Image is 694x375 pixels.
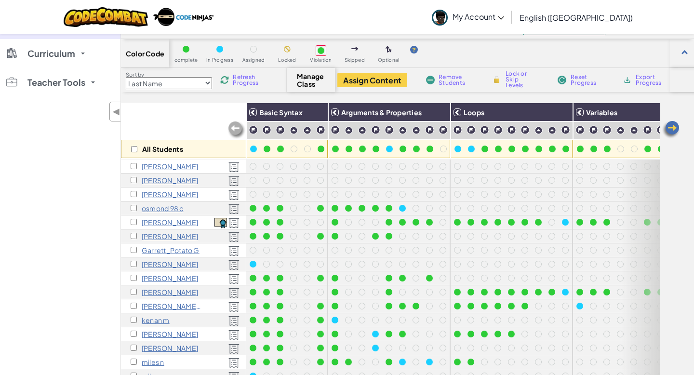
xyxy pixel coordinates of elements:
label: Sort by [126,71,212,79]
img: IconChallengeLevel.svg [385,125,394,134]
p: emerson l [142,274,198,282]
span: Remove Students [439,74,468,86]
img: certificate-icon.png [214,218,227,228]
img: IconPracticeLevel.svg [345,126,353,134]
img: IconHint.svg [410,46,418,54]
img: IconChallengeLevel.svg [507,125,516,134]
span: Skipped [345,57,365,63]
img: Arrow_Left.png [661,120,681,139]
img: Licensed [228,344,240,354]
p: Aj M [142,330,198,338]
span: ◀ [112,105,120,119]
span: Basic Syntax [259,108,303,117]
span: Arguments & Properties [341,108,422,117]
img: IconChallengeLevel.svg [643,125,652,134]
span: Assigned [242,57,265,63]
img: IconPracticeLevel.svg [616,126,625,134]
img: IconArchive.svg [623,76,632,84]
p: keller m [142,302,202,310]
img: CodeCombat logo [64,7,148,27]
img: IconPracticeLevel.svg [290,126,298,134]
img: Licensed [228,260,240,270]
img: IconChallengeLevel.svg [520,125,530,134]
img: Code Ninjas logo [153,7,214,27]
img: Licensed [228,316,240,326]
span: Export Progress [636,74,665,86]
p: All Students [142,145,183,153]
img: IconChallengeLevel.svg [453,125,462,134]
img: IconPracticeLevel.svg [412,126,420,134]
img: Licensed [228,204,240,214]
img: avatar [432,10,448,26]
img: IconChallengeLevel.svg [439,125,448,134]
p: luke h [142,260,198,268]
span: Refresh Progress [233,74,263,86]
img: IconChallengeLevel.svg [602,125,612,134]
a: View Course Completion Certificate [214,216,227,228]
img: IconChallengeLevel.svg [467,125,476,134]
p: kenan m [142,316,170,324]
span: Lock or Skip Levels [506,71,534,88]
img: IconChallengeLevel.svg [425,125,434,134]
span: English ([GEOGRAPHIC_DATA]) [520,13,633,23]
img: Licensed [228,232,240,242]
p: oliver l [142,288,198,296]
img: Licensed [228,330,240,340]
a: English ([GEOGRAPHIC_DATA]) [515,4,638,30]
img: IconChallengeLevel.svg [561,125,570,134]
img: IconChallengeLevel.svg [276,125,285,134]
p: osmond 98 c [142,204,184,212]
img: Licensed [228,274,240,284]
span: My Account [453,12,504,22]
img: Arrow_Left_Inactive.png [227,121,246,140]
p: adrian g [142,232,198,240]
img: Licensed [228,176,240,187]
p: Henry b [142,162,198,170]
img: IconPracticeLevel.svg [630,126,638,134]
img: Licensed [228,302,240,312]
span: In Progress [206,57,233,63]
span: Loops [464,108,484,117]
img: Licensed [228,218,240,228]
img: IconSkippedLevel.svg [351,47,359,51]
img: IconChallengeLevel.svg [371,125,380,134]
p: Caleb M [142,344,198,352]
img: IconRemoveStudents.svg [426,76,435,84]
span: Teacher Tools [27,78,85,87]
img: IconReload.svg [220,76,229,84]
img: Licensed [228,162,240,173]
span: Curriculum [27,49,75,58]
img: IconPracticeLevel.svg [303,126,311,134]
img: IconChallengeLevel.svg [656,125,666,134]
p: miles n [142,358,164,366]
span: Optional [378,57,400,63]
img: IconChallengeLevel.svg [262,125,271,134]
p: isaiah b [142,176,198,184]
span: Violation [310,57,332,63]
img: IconOptionalLevel.svg [386,46,392,54]
img: IconPracticeLevel.svg [358,126,366,134]
img: Licensed [228,190,240,201]
p: John E [142,218,198,226]
img: Licensed [228,358,240,368]
span: Locked [278,57,296,63]
img: IconLock.svg [492,75,502,84]
img: IconChallengeLevel.svg [494,125,503,134]
img: IconChallengeLevel.svg [331,125,340,134]
span: Variables [586,108,617,117]
img: Licensed [228,246,240,256]
img: IconChallengeLevel.svg [316,125,325,134]
img: IconReset.svg [557,76,567,84]
span: complete [174,57,198,63]
span: Manage Class [297,72,325,88]
a: My Account [427,2,509,32]
p: Isaac B [142,190,198,198]
img: IconChallengeLevel.svg [249,125,258,134]
span: Color Code [126,50,164,57]
img: IconPracticeLevel.svg [399,126,407,134]
img: IconChallengeLevel.svg [480,125,489,134]
p: Garrett_Potato G [142,246,200,254]
span: Reset Progress [571,74,600,86]
img: Licensed [228,288,240,298]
